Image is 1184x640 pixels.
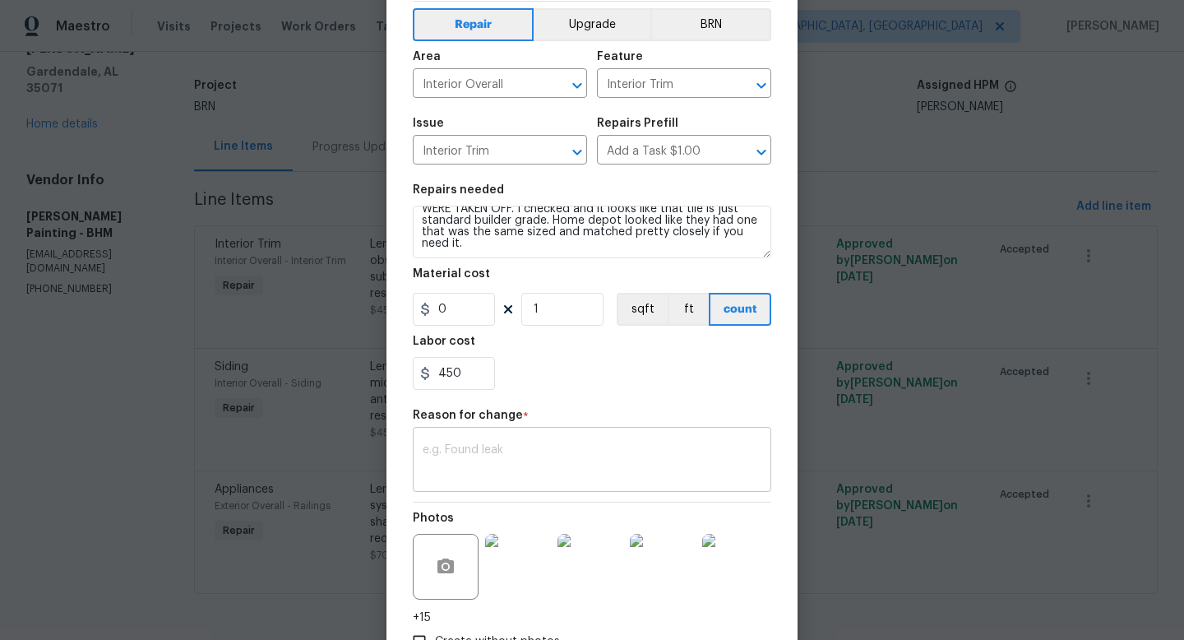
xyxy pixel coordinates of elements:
textarea: Lender Required: Seller to have contractor remove microbial growth observed under the main bathro... [413,206,771,258]
button: sqft [617,293,668,326]
h5: Reason for change [413,410,523,421]
h5: Labor cost [413,336,475,347]
h5: Issue [413,118,444,129]
h5: Material cost [413,268,490,280]
h5: Area [413,51,441,63]
h5: Photos [413,512,454,524]
button: Repair [413,8,534,41]
button: Upgrade [534,8,651,41]
h5: Feature [597,51,643,63]
span: +15 [413,610,431,626]
button: Open [750,74,773,97]
button: ft [668,293,709,326]
button: count [709,293,771,326]
h5: Repairs Prefill [597,118,678,129]
button: BRN [650,8,771,41]
button: Open [566,141,589,164]
h5: Repairs needed [413,184,504,196]
button: Open [566,74,589,97]
button: Open [750,141,773,164]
